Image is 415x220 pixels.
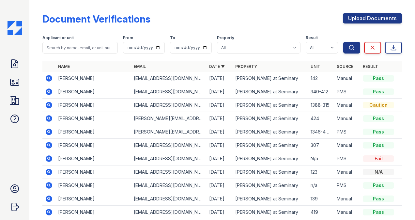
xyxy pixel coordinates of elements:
td: Manual [334,206,360,219]
td: 340-412 [308,85,334,99]
td: [PERSON_NAME] at Seminary [233,125,308,139]
td: [PERSON_NAME] [55,152,131,165]
a: Date ▼ [209,64,225,69]
div: Fail [363,155,394,162]
a: Email [134,64,146,69]
label: Applicant or unit [42,35,74,40]
td: [PERSON_NAME] [55,112,131,125]
td: [DATE] [207,192,233,206]
label: From [123,35,133,40]
td: [EMAIL_ADDRESS][DOMAIN_NAME] [131,72,207,85]
td: 307 [308,139,334,152]
td: [DATE] [207,152,233,165]
div: N/A [363,169,394,175]
td: [PERSON_NAME] at Seminary [233,99,308,112]
td: Manual [334,165,360,179]
a: Source [337,64,353,69]
div: Pass [363,182,394,189]
td: [PERSON_NAME] at Seminary [233,179,308,192]
td: [PERSON_NAME] at Seminary [233,165,308,179]
td: PMS [334,125,360,139]
td: [DATE] [207,179,233,192]
img: CE_Icon_Blue-c292c112584629df590d857e76928e9f676e5b41ef8f769ba2f05ee15b207248.png [8,21,22,35]
td: [PERSON_NAME] [55,192,131,206]
div: Pass [363,88,394,95]
td: 142 [308,72,334,85]
div: Pass [363,142,394,149]
td: [PERSON_NAME] at Seminary [233,192,308,206]
td: 139 [308,192,334,206]
td: PMS [334,152,360,165]
td: Manual [334,139,360,152]
td: [EMAIL_ADDRESS][DOMAIN_NAME] [131,99,207,112]
td: Manual [334,112,360,125]
td: [DATE] [207,139,233,152]
td: [PERSON_NAME] at Seminary [233,112,308,125]
td: [DATE] [207,99,233,112]
td: [DATE] [207,165,233,179]
label: To [170,35,175,40]
td: Manual [334,192,360,206]
td: 1346-424R [308,125,334,139]
td: [PERSON_NAME] [55,85,131,99]
td: [PERSON_NAME] [55,125,131,139]
td: [DATE] [207,125,233,139]
td: [PERSON_NAME] at Seminary [233,139,308,152]
td: Manual [334,72,360,85]
a: Upload Documents [343,13,402,24]
td: [PERSON_NAME] [55,99,131,112]
td: [EMAIL_ADDRESS][DOMAIN_NAME] [131,192,207,206]
td: 424 [308,112,334,125]
td: 419 [308,206,334,219]
td: [EMAIL_ADDRESS][DOMAIN_NAME] [131,206,207,219]
label: Property [217,35,234,40]
td: [EMAIL_ADDRESS][DOMAIN_NAME] [131,179,207,192]
div: Document Verifications [42,13,150,25]
td: [PERSON_NAME] [55,165,131,179]
td: [EMAIL_ADDRESS][DOMAIN_NAME] [131,165,207,179]
td: [PERSON_NAME] at Seminary [233,72,308,85]
div: Pass [363,196,394,202]
td: [DATE] [207,72,233,85]
td: [PERSON_NAME][EMAIL_ADDRESS][PERSON_NAME][DOMAIN_NAME] [131,112,207,125]
td: 123 [308,165,334,179]
td: [EMAIL_ADDRESS][DOMAIN_NAME] [131,85,207,99]
td: Manual [334,99,360,112]
td: [PERSON_NAME][EMAIL_ADDRESS][PERSON_NAME][DOMAIN_NAME] [131,125,207,139]
td: [PERSON_NAME] [55,72,131,85]
td: [PERSON_NAME] [55,206,131,219]
label: Result [306,35,318,40]
div: Pass [363,129,394,135]
a: Property [235,64,257,69]
div: Caution [363,102,394,108]
td: [PERSON_NAME] at Seminary [233,152,308,165]
td: [PERSON_NAME] [55,139,131,152]
td: 1388-315 [308,99,334,112]
td: n/a [308,179,334,192]
td: [EMAIL_ADDRESS][DOMAIN_NAME] [131,139,207,152]
td: [PERSON_NAME] [55,179,131,192]
a: Name [58,64,70,69]
div: Pass [363,75,394,82]
div: Pass [363,209,394,215]
td: [DATE] [207,85,233,99]
td: [PERSON_NAME] at Seminary [233,85,308,99]
input: Search by name, email, or unit number [42,42,118,54]
td: PMS [334,85,360,99]
td: [EMAIL_ADDRESS][DOMAIN_NAME] [131,152,207,165]
td: PMS [334,179,360,192]
td: [PERSON_NAME] at Seminary [233,206,308,219]
td: N/a [308,152,334,165]
a: Result [363,64,378,69]
div: Pass [363,115,394,122]
td: [DATE] [207,206,233,219]
td: [DATE] [207,112,233,125]
a: Unit [311,64,320,69]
